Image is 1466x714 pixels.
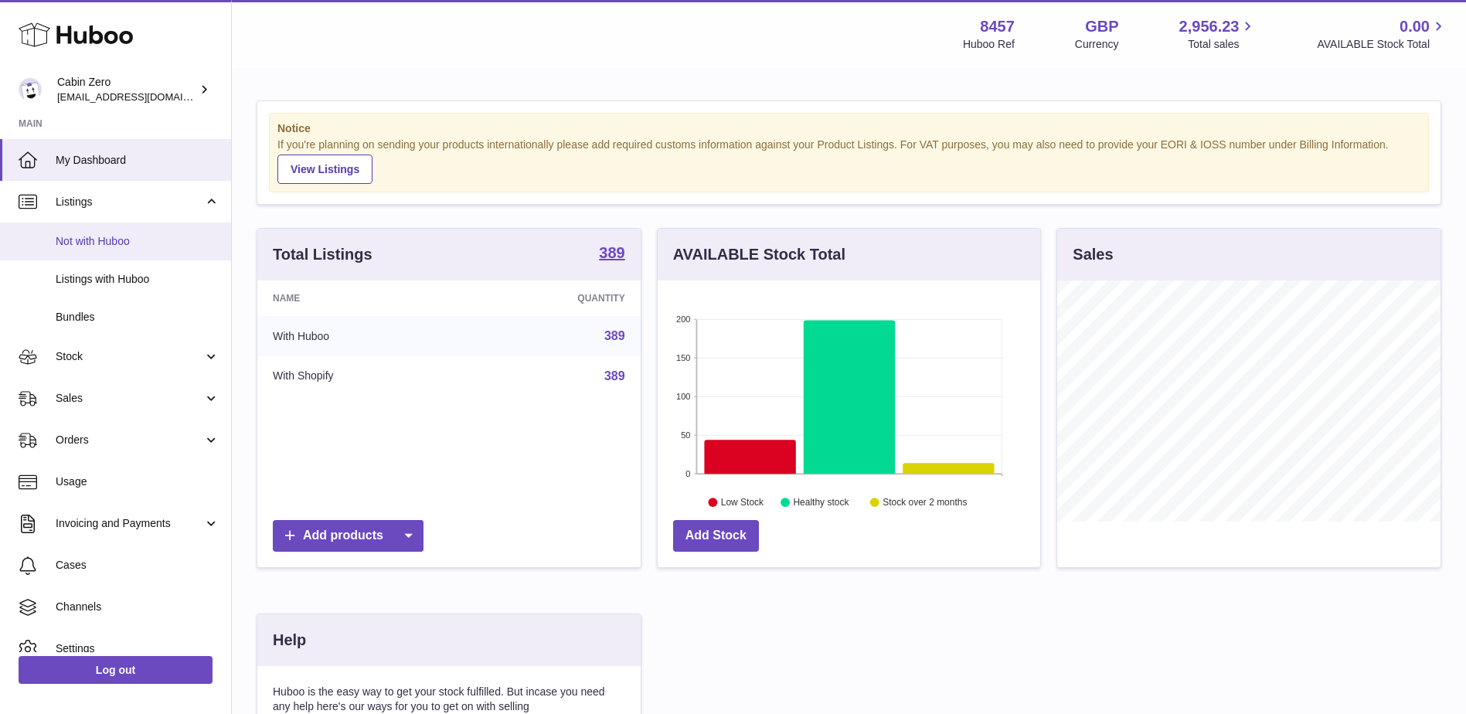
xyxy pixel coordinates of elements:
img: internalAdmin-8457@internal.huboo.com [19,78,42,101]
span: Cases [56,558,219,573]
td: With Shopify [257,356,464,396]
a: 389 [599,245,624,263]
th: Quantity [464,280,640,316]
span: Listings [56,195,203,209]
strong: 389 [599,245,624,260]
div: Cabin Zero [57,75,196,104]
span: Not with Huboo [56,234,219,249]
span: [EMAIL_ADDRESS][DOMAIN_NAME] [57,90,227,103]
span: Sales [56,391,203,406]
span: Bundles [56,310,219,325]
span: Orders [56,433,203,447]
h3: Total Listings [273,244,372,265]
span: AVAILABLE Stock Total [1317,37,1447,52]
div: Currency [1075,37,1119,52]
span: 0.00 [1400,16,1430,37]
text: 100 [676,392,690,401]
span: Settings [56,641,219,656]
text: Stock over 2 months [883,497,967,508]
strong: 8457 [980,16,1015,37]
p: Huboo is the easy way to get your stock fulfilled. But incase you need any help here's our ways f... [273,685,625,714]
span: My Dashboard [56,153,219,168]
a: Add products [273,520,423,552]
a: 389 [604,369,625,382]
text: 200 [676,314,690,324]
a: 389 [604,329,625,342]
h3: Help [273,630,306,651]
a: 0.00 AVAILABLE Stock Total [1317,16,1447,52]
span: Total sales [1188,37,1257,52]
strong: GBP [1085,16,1118,37]
span: Stock [56,349,203,364]
text: 0 [685,469,690,478]
div: If you're planning on sending your products internationally please add required customs informati... [277,138,1420,184]
span: Invoicing and Payments [56,516,203,531]
text: Healthy stock [793,497,849,508]
text: 50 [681,430,690,440]
td: With Huboo [257,316,464,356]
span: Listings with Huboo [56,272,219,287]
span: Usage [56,474,219,489]
h3: AVAILABLE Stock Total [673,244,845,265]
span: Channels [56,600,219,614]
text: Low Stock [721,497,764,508]
strong: Notice [277,121,1420,136]
span: 2,956.23 [1179,16,1240,37]
div: Huboo Ref [963,37,1015,52]
a: Log out [19,656,213,684]
a: Add Stock [673,520,759,552]
th: Name [257,280,464,316]
h3: Sales [1073,244,1113,265]
a: View Listings [277,155,372,184]
a: 2,956.23 Total sales [1179,16,1257,52]
text: 150 [676,353,690,362]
